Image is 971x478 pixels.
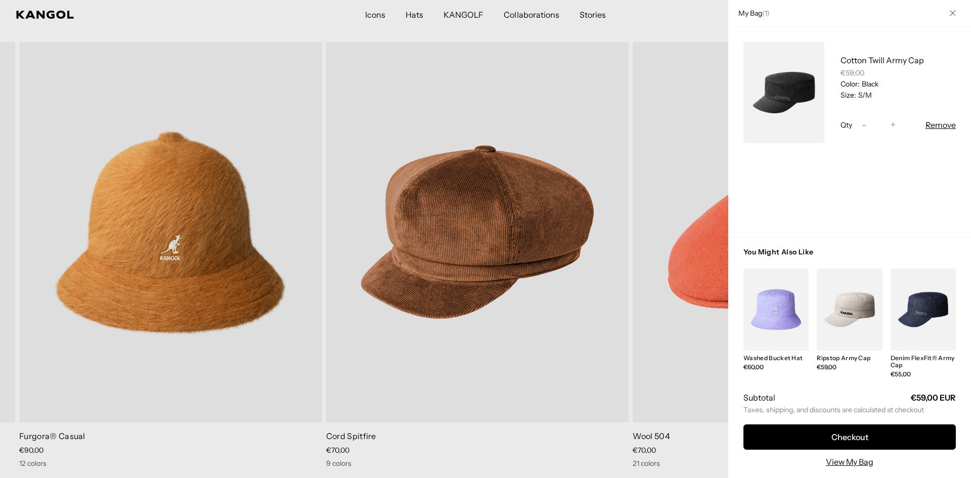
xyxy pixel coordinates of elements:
dd: Black [860,79,878,89]
span: ( ) [762,9,770,18]
strong: €59,00 EUR [911,393,956,403]
small: Taxes, shipping, and discounts are calculated at checkout [743,405,956,414]
button: + [886,119,901,131]
span: €59,00 [817,363,836,371]
span: + [891,118,896,132]
input: Quantity for Cotton Twill Army Cap [871,119,886,131]
a: Cotton Twill Army Cap [841,55,924,65]
a: Washed Bucket Hat [743,354,803,362]
span: Qty [841,120,852,129]
span: €60,00 [743,363,764,371]
div: €59,00 [841,68,956,77]
dt: Color: [841,79,860,89]
h2: Subtotal [743,392,775,403]
a: View My Bag [826,456,873,468]
span: €55,00 [891,370,911,378]
h2: My Bag [733,9,770,18]
button: Remove Cotton Twill Army Cap - Black / S/M [925,119,956,131]
button: Checkout [743,424,956,450]
button: - [856,119,871,131]
h3: You Might Also Like [743,247,956,269]
span: 1 [765,9,767,18]
span: - [862,118,866,132]
a: Denim FlexFit® Army Cap [891,354,955,369]
dd: S/M [856,91,872,100]
a: Ripstop Army Cap [817,354,870,362]
dt: Size: [841,91,856,100]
